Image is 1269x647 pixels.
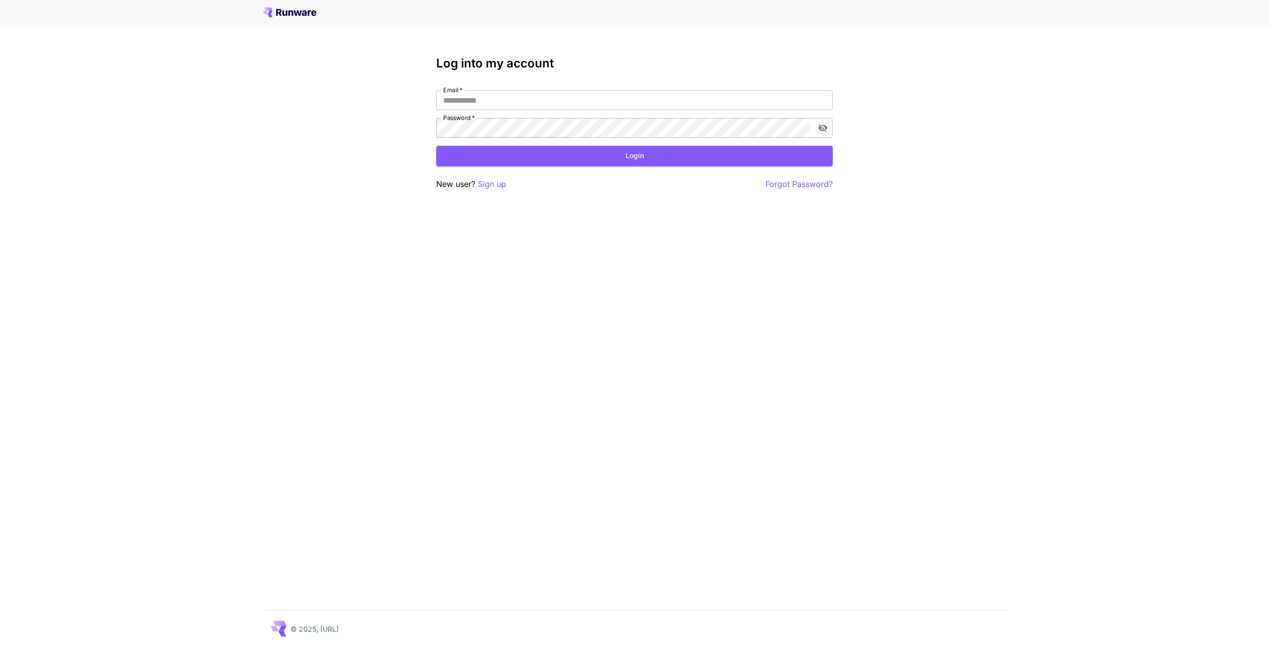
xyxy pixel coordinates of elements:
button: toggle password visibility [814,119,832,137]
p: New user? [436,178,506,190]
button: Login [436,146,833,166]
button: Sign up [478,178,506,190]
label: Email [443,86,462,94]
button: Forgot Password? [765,178,833,190]
label: Password [443,114,475,122]
p: © 2025, [URL] [290,624,339,634]
h3: Log into my account [436,57,833,70]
